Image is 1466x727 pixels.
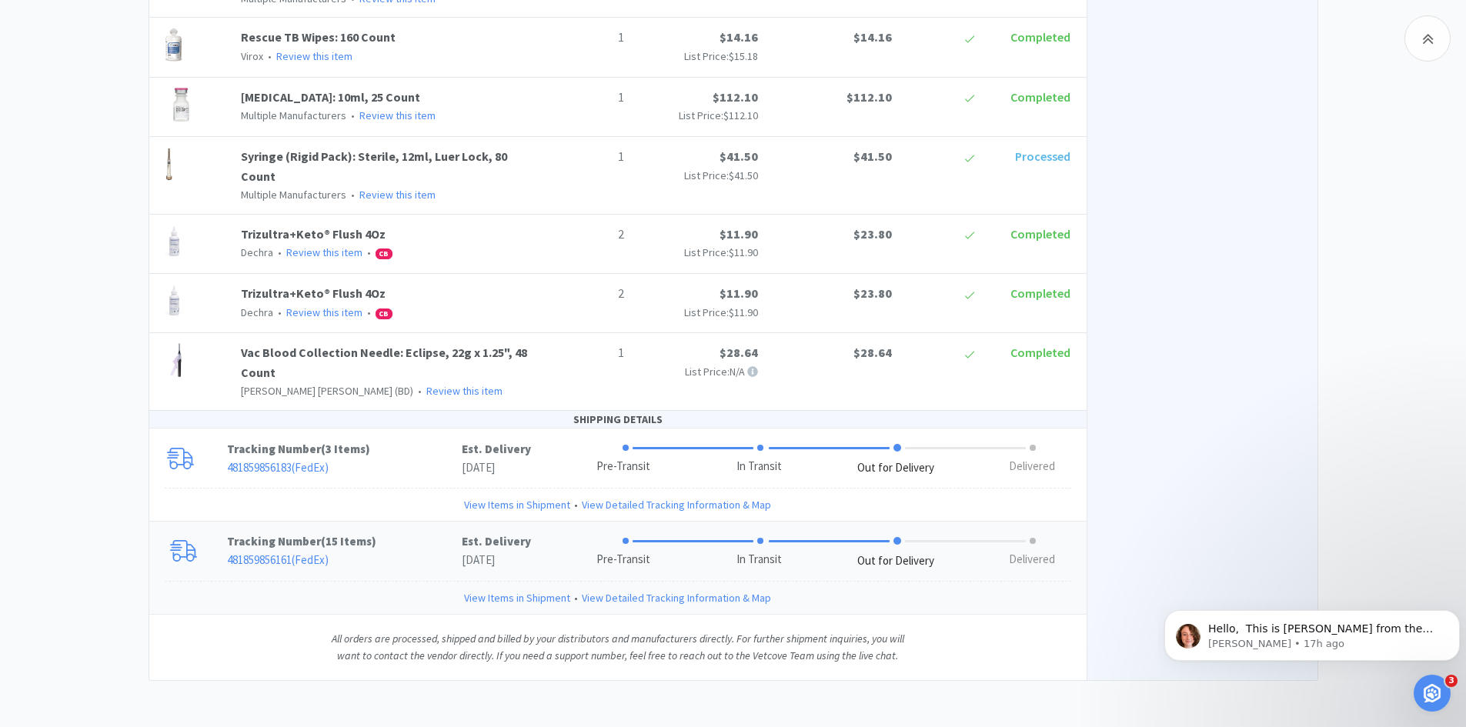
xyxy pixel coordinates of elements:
[462,551,531,569] p: [DATE]
[729,245,758,259] span: $11.90
[853,29,892,45] span: $14.16
[1009,458,1055,475] div: Delivered
[241,285,386,301] a: Trizultra+Keto® Flush 4Oz
[1015,148,1070,164] span: Processed
[1010,29,1070,45] span: Completed
[1010,345,1070,360] span: Completed
[462,532,531,551] p: Est. Delivery
[636,363,758,380] p: List Price: N/A
[547,28,624,48] p: 1
[636,244,758,261] p: List Price:
[547,225,624,245] p: 2
[729,49,758,63] span: $15.18
[227,440,462,459] p: Tracking Number ( )
[365,245,373,259] span: •
[596,551,650,569] div: Pre-Transit
[241,29,396,45] a: Rescue TB Wipes: 160 Count
[426,384,503,398] a: Review this item
[547,147,624,167] p: 1
[1158,578,1466,685] iframe: Intercom notifications message
[547,284,624,304] p: 2
[286,245,362,259] a: Review this item
[1010,226,1070,242] span: Completed
[736,551,782,569] div: In Transit
[1010,285,1070,301] span: Completed
[165,343,187,377] img: 2dc9658b35cd4e99b84e6ca1b0251f38_10356.png
[462,440,531,459] p: Est. Delivery
[720,285,758,301] span: $11.90
[636,107,758,124] p: List Price:
[720,345,758,360] span: $28.64
[241,384,413,398] span: [PERSON_NAME] [PERSON_NAME] (BD)
[326,534,372,549] span: 15 Items
[241,305,273,319] span: Dechra
[165,147,173,181] img: 2258bf2489b04d53a8dc1092e5e8af8f_7143.png
[241,245,273,259] span: Dechra
[464,589,570,606] a: View Items in Shipment
[853,285,892,301] span: $23.80
[227,532,462,551] p: Tracking Number ( )
[241,148,507,184] a: Syringe (Rigid Pack): Sterile, 12ml, Luer Lock, 80 Count
[1414,675,1451,712] iframe: Intercom live chat
[326,442,366,456] span: 3 Items
[570,589,582,606] span: •
[165,88,199,122] img: f92d3e5c70b749279235d3bca202db80_7770.png
[365,305,373,319] span: •
[582,589,771,606] a: View Detailed Tracking Information & Map
[1445,675,1458,687] span: 3
[729,305,758,319] span: $11.90
[720,148,758,164] span: $41.50
[723,108,758,122] span: $112.10
[729,168,758,182] span: $41.50
[276,245,284,259] span: •
[570,496,582,513] span: •
[165,225,185,258] img: 72d661e4f03542e5b09b342609dd8517_18065.png
[1010,89,1070,105] span: Completed
[349,108,357,122] span: •
[276,49,352,63] a: Review this item
[636,48,758,65] p: List Price:
[416,384,424,398] span: •
[464,496,570,513] a: View Items in Shipment
[241,89,420,105] a: [MEDICAL_DATA]: 10ml, 25 Count
[853,226,892,242] span: $23.80
[241,188,346,202] span: Multiple Manufacturers
[265,49,274,63] span: •
[227,552,329,567] a: 481859856161(FedEx)
[241,226,386,242] a: Trizultra+Keto® Flush 4Oz
[1009,551,1055,569] div: Delivered
[853,345,892,360] span: $28.64
[636,304,758,321] p: List Price:
[547,88,624,108] p: 1
[359,108,436,122] a: Review this item
[359,188,436,202] a: Review this item
[149,411,1087,429] div: SHIPPING DETAILS
[853,148,892,164] span: $41.50
[332,632,904,662] i: All orders are processed, shipped and billed by your distributors and manufacturers directly. For...
[857,459,934,477] div: Out for Delivery
[286,305,362,319] a: Review this item
[376,249,392,258] span: CB
[857,552,934,570] div: Out for Delivery
[720,29,758,45] span: $14.16
[736,458,782,475] div: In Transit
[596,458,650,475] div: Pre-Transit
[462,459,531,477] p: [DATE]
[241,108,346,122] span: Multiple Manufacturers
[547,343,624,363] p: 1
[241,345,527,380] a: Vac Blood Collection Needle: Eclipse, 22g x 1.25", 48 Count
[713,89,758,105] span: $112.10
[165,284,185,318] img: 72d661e4f03542e5b09b342609dd8517_18065.png
[227,460,329,475] a: 481859856183(FedEx)
[376,309,392,318] span: CB
[349,188,357,202] span: •
[847,89,892,105] span: $112.10
[720,226,758,242] span: $11.90
[165,28,182,62] img: 715b0f78fffb4db88e86164cb17d6c83_202062.png
[241,49,263,63] span: Virox
[582,496,771,513] a: View Detailed Tracking Information & Map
